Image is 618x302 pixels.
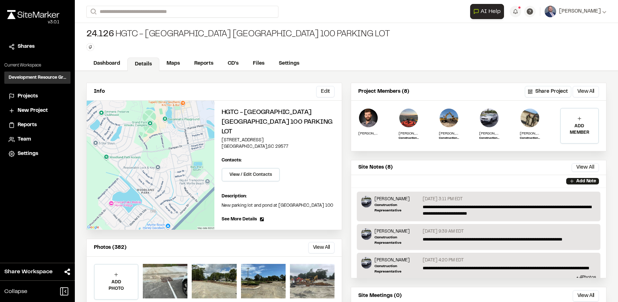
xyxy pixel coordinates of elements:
[374,196,420,202] p: [PERSON_NAME]
[481,7,501,16] span: AI Help
[374,228,420,235] p: [PERSON_NAME]
[222,202,335,209] p: New parking lot and pond at [GEOGRAPHIC_DATA] 100
[439,131,459,136] p: [PERSON_NAME]
[520,131,540,136] p: [PERSON_NAME]
[361,274,596,281] p: + 4 Photo s
[86,43,94,51] button: Edit Tags
[470,4,507,19] div: Open AI Assistant
[4,267,53,276] span: Share Workspace
[374,235,420,246] p: Construction Representative
[361,196,372,207] img: Timothy Clark
[18,121,37,129] span: Reports
[525,86,571,97] button: Share Project
[361,228,372,240] img: Timothy Clark
[559,8,601,15] span: [PERSON_NAME]
[222,216,257,223] span: See More Details
[520,136,540,141] p: Construction Rep.
[18,107,48,115] span: New Project
[374,257,420,264] p: [PERSON_NAME]
[479,136,499,141] p: Construction Representative
[399,136,419,141] p: Construction Manager
[222,193,335,200] p: Description:
[479,108,499,128] img: Timothy Clark
[222,137,335,143] p: [STREET_ADDRESS]
[18,136,31,143] span: Team
[222,143,335,150] p: [GEOGRAPHIC_DATA] , SC 29577
[358,108,378,128] img: William Bartholomew
[187,57,221,70] a: Reports
[561,123,598,136] p: ADD MEMBER
[545,6,606,17] button: [PERSON_NAME]
[470,4,504,19] button: Open AI Assistant
[221,57,246,70] a: CD's
[399,131,419,136] p: [PERSON_NAME]
[94,88,105,96] p: Info
[358,88,409,96] p: Project Members (8)
[7,19,59,26] div: Oh geez...please don't...
[423,257,464,264] p: [DATE] 4:20 PM EDT
[572,163,599,172] button: View All
[439,108,459,128] img: Ross Edwards
[9,121,66,129] a: Reports
[9,92,66,100] a: Projects
[358,131,378,136] p: [PERSON_NAME]
[86,29,390,40] div: HGTC - [GEOGRAPHIC_DATA] [GEOGRAPHIC_DATA] 100 Parking Lot
[127,58,159,71] a: Details
[222,108,335,137] h2: HGTC - [GEOGRAPHIC_DATA] [GEOGRAPHIC_DATA] 100 Parking Lot
[86,29,114,40] span: 24.126
[423,196,463,202] p: [DATE] 3:11 PM EDT
[18,43,35,51] span: Shares
[545,6,556,17] img: User
[9,150,66,158] a: Settings
[246,57,272,70] a: Files
[374,202,420,213] p: Construction Representative
[374,264,420,274] p: Construction Representative
[159,57,187,70] a: Maps
[479,131,499,136] p: [PERSON_NAME]
[361,257,372,269] img: Timothy Clark
[86,57,127,70] a: Dashboard
[520,108,540,128] img: Dillon Hackett
[9,107,66,115] a: New Project
[4,62,71,69] p: Current Workspace
[18,150,38,158] span: Settings
[9,136,66,143] a: Team
[272,57,306,70] a: Settings
[576,178,596,184] p: Add Note
[9,74,66,81] h3: Development Resource Group
[95,279,138,292] p: ADD PHOTO
[7,10,59,19] img: rebrand.png
[358,292,402,300] p: Site Meetings (0)
[439,136,459,141] p: Construction Representative
[222,168,280,182] button: View / Edit Contacts
[573,86,599,97] button: View All
[4,287,27,296] span: Collapse
[94,244,127,252] p: Photos (382)
[308,242,335,253] button: View All
[399,108,419,128] img: Zach Thompson
[573,290,599,302] button: View All
[316,86,335,97] button: Edit
[222,157,242,164] p: Contacts:
[9,43,66,51] a: Shares
[423,228,464,235] p: [DATE] 9:39 AM EDT
[18,92,38,100] span: Projects
[86,6,99,18] button: Search
[358,164,393,171] p: Site Notes (8)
